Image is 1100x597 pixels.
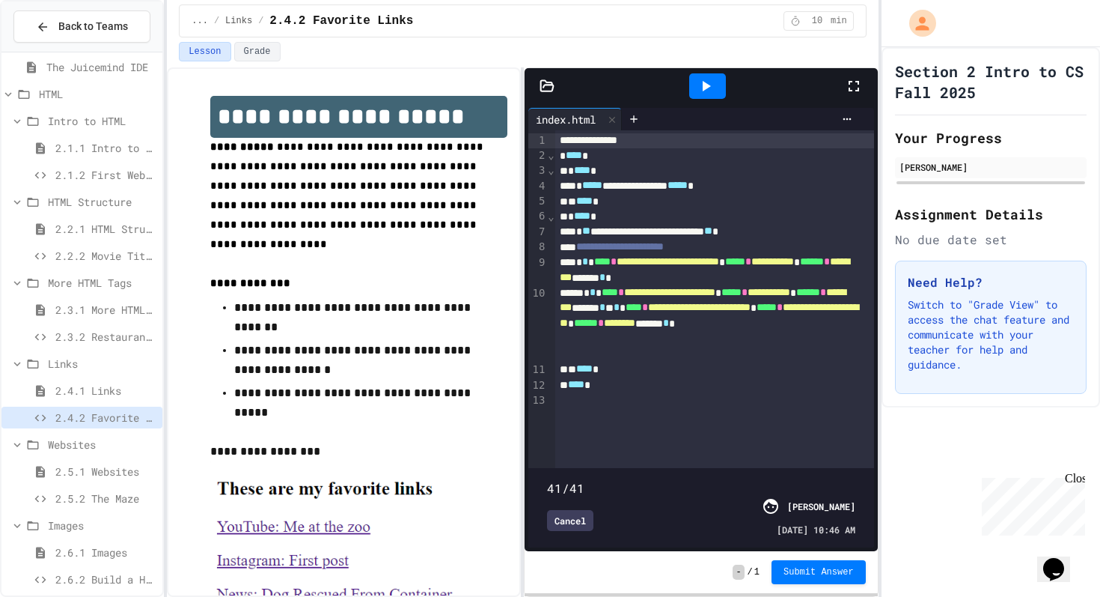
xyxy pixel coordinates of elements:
[893,6,940,40] div: My Account
[192,15,208,27] span: ...
[528,255,547,286] div: 9
[55,248,156,264] span: 2.2.2 Movie Title
[55,140,156,156] span: 2.1.1 Intro to HTML
[787,500,855,513] div: [PERSON_NAME]
[908,273,1074,291] h3: Need Help?
[783,566,854,578] span: Submit Answer
[55,410,156,425] span: 2.4.2 Favorite Links
[258,15,263,27] span: /
[528,363,547,378] div: 11
[754,566,760,578] span: 1
[528,225,547,240] div: 7
[528,179,547,194] div: 4
[895,204,1087,225] h2: Assignment Details
[528,393,547,408] div: 13
[771,560,866,584] button: Submit Answer
[777,523,855,536] span: [DATE] 10:46 AM
[55,383,156,398] span: 2.4.1 Links
[46,59,156,75] span: The Juicemind IDE
[528,148,547,163] div: 2
[13,10,150,43] button: Back to Teams
[1037,537,1085,582] iframe: chat widget
[528,112,603,127] div: index.html
[895,231,1087,249] div: No due date set
[528,286,547,363] div: 10
[55,302,156,318] span: 2.3.1 More HTML Tags
[234,42,281,61] button: Grade
[55,545,156,560] span: 2.6.1 Images
[48,194,156,210] span: HTML Structure
[55,167,156,183] span: 2.1.2 First Webpage
[528,133,547,148] div: 1
[55,329,156,345] span: 2.3.2 Restaurant Menu
[528,108,622,130] div: index.html
[895,61,1087,103] h1: Section 2 Intro to CS Fall 2025
[805,15,829,27] span: 10
[528,209,547,224] div: 6
[269,12,413,30] span: 2.4.2 Favorite Links
[547,510,593,531] div: Cancel
[831,15,847,27] span: min
[547,164,554,176] span: Fold line
[55,491,156,506] span: 2.5.2 The Maze
[214,15,219,27] span: /
[547,210,554,222] span: Fold line
[528,194,547,209] div: 5
[899,160,1082,174] div: [PERSON_NAME]
[895,127,1087,148] h2: Your Progress
[528,240,547,255] div: 8
[55,464,156,479] span: 2.5.1 Websites
[48,356,156,372] span: Links
[48,113,156,129] span: Intro to HTML
[48,275,156,291] span: More HTML Tags
[55,221,156,237] span: 2.2.1 HTML Structure
[908,297,1074,372] p: Switch to "Grade View" to access the chat feature and communicate with your teacher for help and ...
[48,437,156,452] span: Websites
[179,42,230,61] button: Lesson
[39,86,156,102] span: HTML
[528,378,547,393] div: 12
[976,472,1085,536] iframe: chat widget
[58,19,128,34] span: Back to Teams
[748,566,753,578] span: /
[547,149,554,161] span: Fold line
[547,479,855,497] div: 41/41
[733,565,744,580] span: -
[528,163,547,178] div: 3
[55,572,156,587] span: 2.6.2 Build a Homepage
[6,6,103,95] div: Chat with us now!Close
[48,518,156,533] span: Images
[225,15,252,27] span: Links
